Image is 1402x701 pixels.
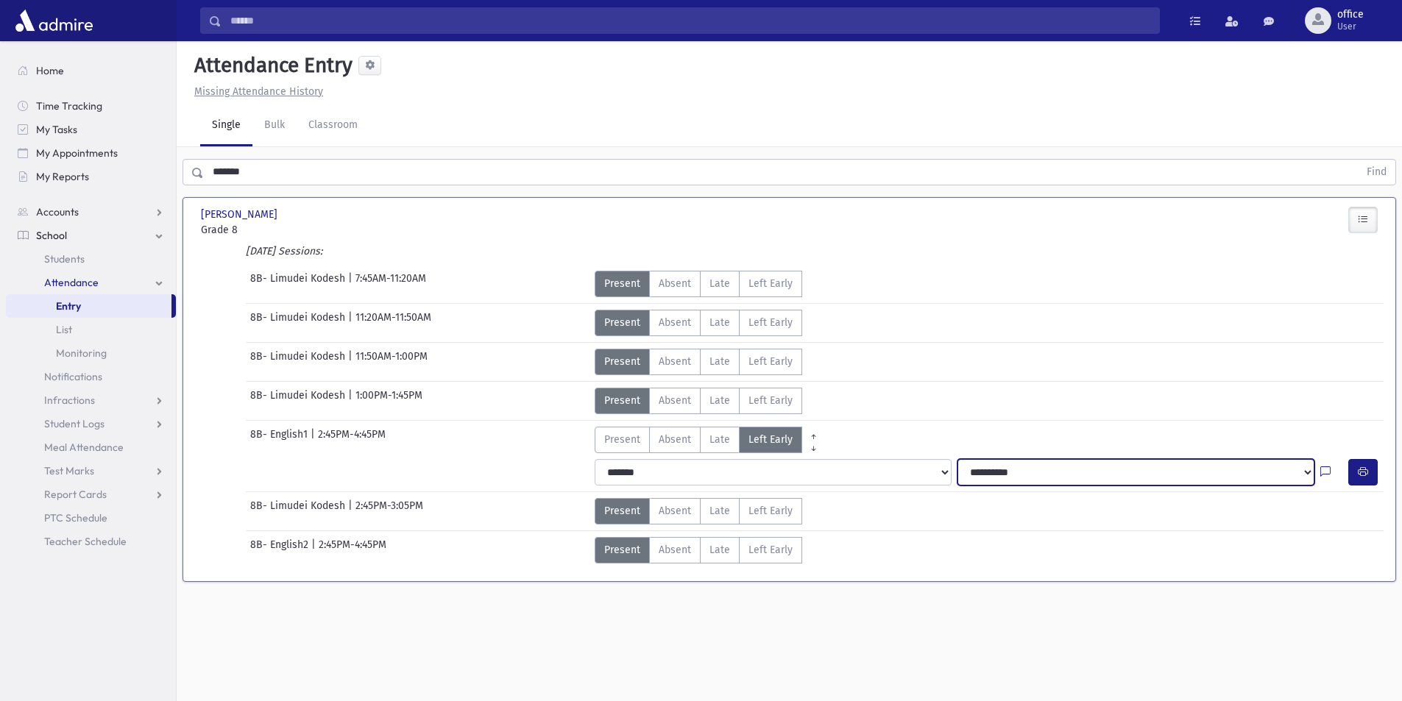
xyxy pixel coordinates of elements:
[595,271,802,297] div: AttTypes
[595,427,825,453] div: AttTypes
[595,310,802,336] div: AttTypes
[36,123,77,136] span: My Tasks
[604,503,640,519] span: Present
[595,388,802,414] div: AttTypes
[56,346,107,360] span: Monitoring
[659,503,691,519] span: Absent
[6,200,176,224] a: Accounts
[56,323,72,336] span: List
[1337,21,1364,32] span: User
[709,542,730,558] span: Late
[6,412,176,435] a: Student Logs
[311,537,319,563] span: |
[355,271,426,297] span: 7:45AM-11:20AM
[44,394,95,407] span: Infractions
[709,276,730,291] span: Late
[659,354,691,369] span: Absent
[6,271,176,294] a: Attendance
[709,354,730,369] span: Late
[604,432,640,447] span: Present
[36,99,102,113] span: Time Tracking
[6,141,176,165] a: My Appointments
[6,483,176,506] a: Report Cards
[604,354,640,369] span: Present
[348,498,355,524] span: |
[802,427,825,438] a: All Prior
[44,511,107,524] span: PTC Schedule
[6,224,176,247] a: School
[604,393,640,408] span: Present
[355,310,431,336] span: 11:20AM-11:50AM
[6,59,176,82] a: Home
[188,53,353,78] h5: Attendance Entry
[250,388,348,414] span: 8B- Limudei Kodesh
[659,315,691,330] span: Absent
[748,393,793,408] span: Left Early
[595,349,802,375] div: AttTypes
[250,271,348,297] span: 8B- Limudei Kodesh
[200,105,252,146] a: Single
[12,6,96,35] img: AdmirePro
[1337,9,1364,21] span: office
[44,441,124,454] span: Meal Attendance
[748,276,793,291] span: Left Early
[318,427,386,453] span: 2:45PM-4:45PM
[6,247,176,271] a: Students
[709,315,730,330] span: Late
[709,432,730,447] span: Late
[659,276,691,291] span: Absent
[604,542,640,558] span: Present
[246,245,322,257] i: [DATE] Sessions:
[355,498,423,524] span: 2:45PM-3:05PM
[1358,160,1395,185] button: Find
[194,85,323,98] u: Missing Attendance History
[6,165,176,188] a: My Reports
[44,535,127,548] span: Teacher Schedule
[36,170,89,183] span: My Reports
[250,349,348,375] span: 8B- Limudei Kodesh
[44,417,105,430] span: Student Logs
[56,299,81,313] span: Entry
[6,318,176,341] a: List
[6,530,176,553] a: Teacher Schedule
[748,432,793,447] span: Left Early
[44,370,102,383] span: Notifications
[6,341,176,365] a: Monitoring
[36,205,79,218] span: Accounts
[250,427,311,453] span: 8B- English1
[659,542,691,558] span: Absent
[348,388,355,414] span: |
[44,488,107,501] span: Report Cards
[709,503,730,519] span: Late
[6,294,171,318] a: Entry
[6,435,176,459] a: Meal Attendance
[595,537,802,563] div: AttTypes
[659,393,691,408] span: Absent
[748,315,793,330] span: Left Early
[297,105,369,146] a: Classroom
[6,365,176,388] a: Notifications
[355,388,422,414] span: 1:00PM-1:45PM
[6,118,176,141] a: My Tasks
[659,432,691,447] span: Absent
[348,271,355,297] span: |
[348,310,355,336] span: |
[748,354,793,369] span: Left Early
[355,349,428,375] span: 11:50AM-1:00PM
[709,393,730,408] span: Late
[319,537,386,563] span: 2:45PM-4:45PM
[6,388,176,412] a: Infractions
[201,222,385,238] span: Grade 8
[311,427,318,453] span: |
[188,85,323,98] a: Missing Attendance History
[250,498,348,524] span: 8B- Limudei Kodesh
[348,349,355,375] span: |
[250,537,311,563] span: 8B- English2
[44,464,94,477] span: Test Marks
[604,315,640,330] span: Present
[36,229,67,242] span: School
[802,438,825,450] a: All Later
[748,503,793,519] span: Left Early
[595,498,802,524] div: AttTypes
[748,542,793,558] span: Left Early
